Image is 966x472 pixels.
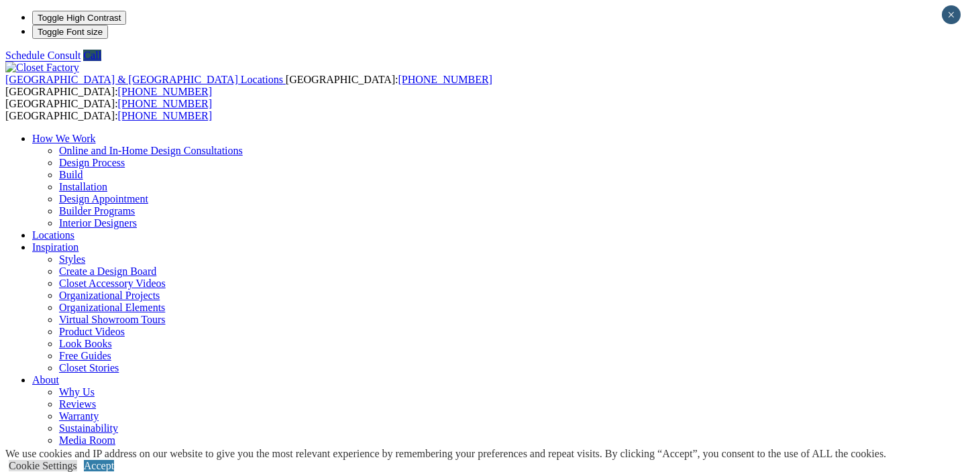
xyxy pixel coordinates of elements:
a: Organizational Elements [59,302,165,313]
a: Cookie Settings [9,460,77,471]
a: Reviews [59,398,96,410]
img: Closet Factory [5,62,79,74]
a: [GEOGRAPHIC_DATA] & [GEOGRAPHIC_DATA] Locations [5,74,286,85]
a: Virtual Showroom Tours [59,314,166,325]
span: [GEOGRAPHIC_DATA]: [GEOGRAPHIC_DATA]: [5,98,212,121]
div: We use cookies and IP address on our website to give you the most relevant experience by remember... [5,448,886,460]
button: Close [942,5,961,24]
a: Locations [32,229,74,241]
a: Online and In-Home Design Consultations [59,145,243,156]
a: Sustainability [59,422,118,434]
a: Look Books [59,338,112,349]
a: Media Room [59,434,115,446]
a: Why Us [59,386,95,398]
a: Closet Stories [59,362,119,373]
span: Toggle High Contrast [38,13,121,23]
a: Closet Accessory Videos [59,278,166,289]
a: Installation [59,181,107,192]
a: How We Work [32,133,96,144]
a: Closet Factory Cares [59,447,149,458]
button: Toggle Font size [32,25,108,39]
a: [PHONE_NUMBER] [118,98,212,109]
a: Interior Designers [59,217,137,229]
a: Warranty [59,410,99,422]
span: [GEOGRAPHIC_DATA]: [GEOGRAPHIC_DATA]: [5,74,492,97]
button: Toggle High Contrast [32,11,126,25]
a: [PHONE_NUMBER] [118,86,212,97]
a: Organizational Projects [59,290,160,301]
a: Free Guides [59,350,111,361]
a: Design Appointment [59,193,148,204]
a: Product Videos [59,326,125,337]
a: [PHONE_NUMBER] [398,74,492,85]
a: Styles [59,253,85,265]
a: Design Process [59,157,125,168]
a: Inspiration [32,241,78,253]
a: Create a Design Board [59,265,156,277]
span: [GEOGRAPHIC_DATA] & [GEOGRAPHIC_DATA] Locations [5,74,283,85]
a: Accept [84,460,114,471]
a: [PHONE_NUMBER] [118,110,212,121]
a: About [32,374,59,386]
a: Build [59,169,83,180]
a: Schedule Consult [5,50,80,61]
span: Toggle Font size [38,27,103,37]
a: Call [83,50,101,61]
a: Builder Programs [59,205,135,217]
